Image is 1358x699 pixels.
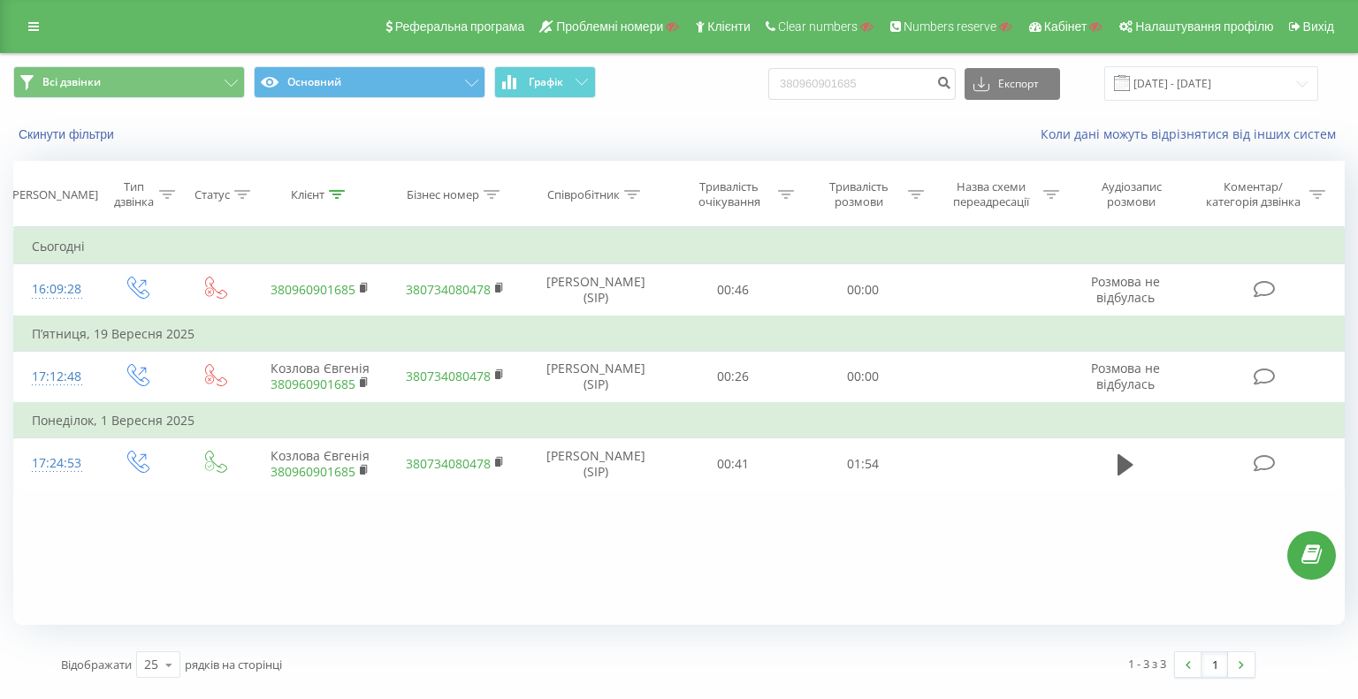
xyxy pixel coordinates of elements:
[253,351,388,403] td: Козлова Євгенія
[684,179,774,209] div: Тривалість очікування
[13,126,123,142] button: Скинути фільтри
[668,438,798,490] td: 00:41
[707,19,751,34] span: Клієнти
[523,264,668,316] td: [PERSON_NAME] (SIP)
[61,657,132,672] span: Відображати
[965,68,1060,100] button: Експорт
[494,66,596,98] button: Графік
[14,403,1345,438] td: Понеділок, 1 Вересня 2025
[1041,125,1345,142] a: Коли дані можуть відрізнятися вiд інших систем
[529,76,563,88] span: Графік
[9,187,98,202] div: [PERSON_NAME]
[556,19,663,34] span: Проблемні номери
[112,179,155,209] div: Тип дзвінка
[944,179,1039,209] div: Назва схеми переадресації
[1202,652,1228,677] a: 1
[253,438,388,490] td: Козлова Євгенія
[814,179,904,209] div: Тривалість розмови
[668,351,798,403] td: 00:26
[523,351,668,403] td: [PERSON_NAME] (SIP)
[32,360,80,394] div: 17:12:48
[768,68,956,100] input: Пошук за номером
[195,187,230,202] div: Статус
[523,438,668,490] td: [PERSON_NAME] (SIP)
[1080,179,1184,209] div: Аудіозапис розмови
[14,316,1345,352] td: П’ятниця, 19 Вересня 2025
[42,75,101,89] span: Всі дзвінки
[1303,19,1334,34] span: Вихід
[271,463,355,480] a: 380960901685
[798,264,928,316] td: 00:00
[668,264,798,316] td: 00:46
[144,656,158,673] div: 25
[395,19,525,34] span: Реферальна програма
[1091,360,1160,392] span: Розмова не відбулась
[185,657,282,672] span: рядків на сторінці
[406,368,491,384] a: 380734080478
[13,66,245,98] button: Всі дзвінки
[271,376,355,392] a: 380960901685
[547,187,620,202] div: Співробітник
[14,229,1345,264] td: Сьогодні
[1044,19,1087,34] span: Кабінет
[1128,655,1166,672] div: 1 - 3 з 3
[1135,19,1273,34] span: Налаштування профілю
[32,446,80,481] div: 17:24:53
[904,19,996,34] span: Numbers reserve
[32,272,80,307] div: 16:09:28
[407,187,479,202] div: Бізнес номер
[271,281,355,298] a: 380960901685
[291,187,324,202] div: Клієнт
[1202,179,1305,209] div: Коментар/категорія дзвінка
[406,455,491,472] a: 380734080478
[778,19,858,34] span: Clear numbers
[1091,273,1160,306] span: Розмова не відбулась
[798,351,928,403] td: 00:00
[254,66,485,98] button: Основний
[798,438,928,490] td: 01:54
[406,281,491,298] a: 380734080478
